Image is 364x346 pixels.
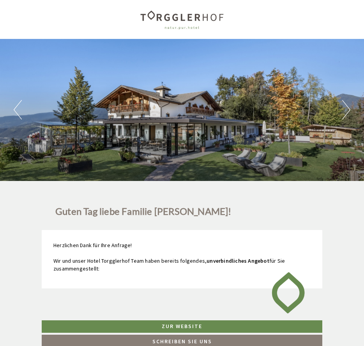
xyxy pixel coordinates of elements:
[207,257,269,264] strong: unverbindliches Angebot
[266,265,311,320] img: image
[55,206,231,220] h1: Guten Tag liebe Familie [PERSON_NAME]!
[14,100,22,119] button: Previous
[42,320,322,333] a: Zur Website
[53,242,311,273] p: Herzlichen Dank für Ihre Anfrage! Wir und unser Hotel Torgglerhof Team haben bereits folgendes, f...
[342,100,350,119] button: Next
